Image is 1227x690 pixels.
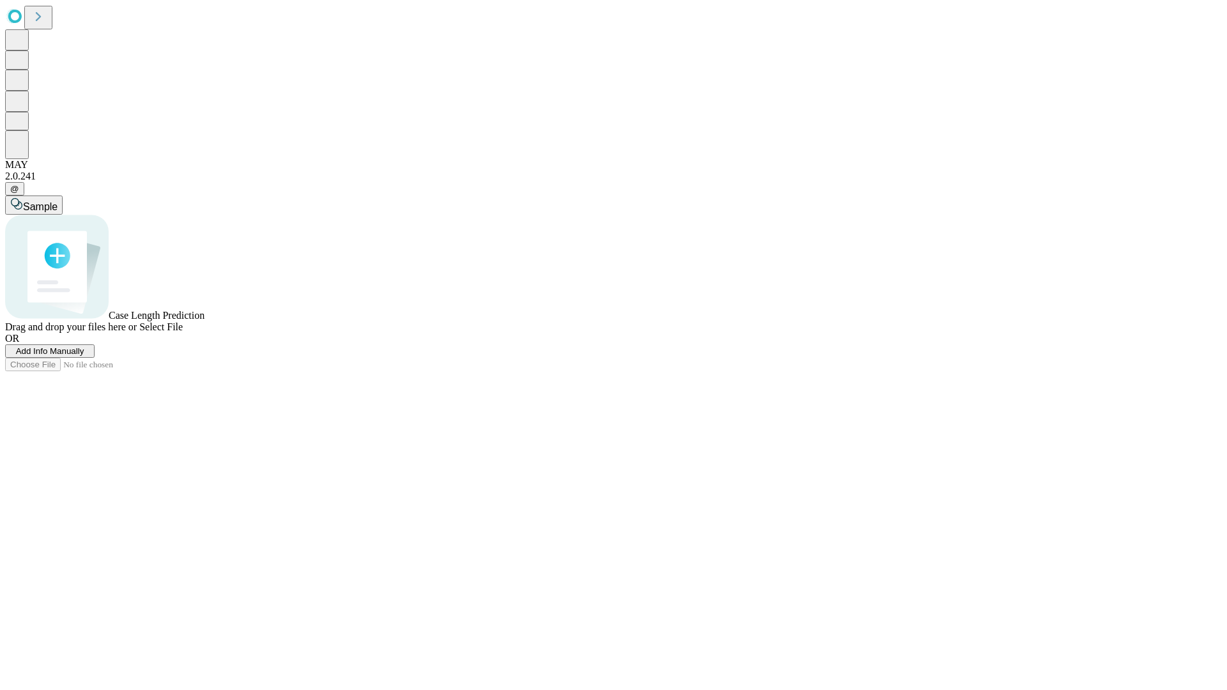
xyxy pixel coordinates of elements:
div: 2.0.241 [5,171,1222,182]
span: OR [5,333,19,344]
span: Add Info Manually [16,346,84,356]
button: @ [5,182,24,195]
button: Add Info Manually [5,344,95,358]
span: @ [10,184,19,194]
span: Case Length Prediction [109,310,204,321]
span: Select File [139,321,183,332]
span: Sample [23,201,58,212]
span: Drag and drop your files here or [5,321,137,332]
button: Sample [5,195,63,215]
div: MAY [5,159,1222,171]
